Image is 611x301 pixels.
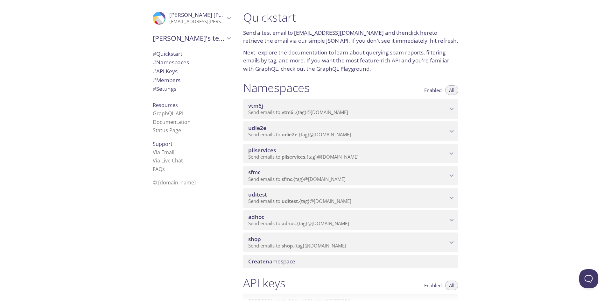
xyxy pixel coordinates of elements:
span: vtm6j [248,102,263,109]
div: Team Settings [148,84,235,93]
span: [PERSON_NAME]'s team [153,34,225,43]
div: adhoc namespace [243,210,458,230]
a: click here [408,29,432,36]
span: Send emails to . {tag} @[DOMAIN_NAME] [248,198,351,204]
span: sfmc [282,176,292,182]
div: Martijn van Poppel [148,8,235,29]
span: # [153,59,156,66]
span: © [DOMAIN_NAME] [153,179,196,186]
a: Via Email [153,149,174,156]
a: Documentation [153,118,191,125]
span: udie2e [282,131,298,138]
span: Send emails to . {tag} @[DOMAIN_NAME] [248,176,346,182]
div: Jorgen's team [148,30,235,47]
p: Send a test email to and then to retrieve the email via our simple JSON API. If you don't see it ... [243,29,458,45]
span: Quickstart [153,50,182,57]
a: FAQ [153,166,165,173]
iframe: Help Scout Beacon - Open [579,269,598,288]
div: Create namespace [243,255,458,268]
div: Namespaces [148,58,235,67]
span: API Keys [153,68,178,75]
div: pilservices namespace [243,144,458,163]
span: uditest [248,191,267,198]
a: Status Page [153,127,181,134]
span: Support [153,140,172,147]
span: Members [153,76,180,84]
span: Send emails to . {tag} @[DOMAIN_NAME] [248,131,351,138]
span: shop [282,242,293,249]
div: uditest namespace [243,188,458,208]
span: shop [248,235,261,243]
button: All [445,281,458,290]
span: udie2e [248,124,266,132]
h1: API keys [243,276,285,290]
div: API Keys [148,67,235,76]
span: Send emails to . {tag} @[DOMAIN_NAME] [248,220,349,226]
button: Enabled [420,85,446,95]
span: [PERSON_NAME] [PERSON_NAME] [169,11,256,18]
a: GraphQL Playground [316,65,369,72]
button: All [445,85,458,95]
div: sfmc namespace [243,166,458,185]
div: shop namespace [243,233,458,252]
span: pilservices [282,154,305,160]
span: uditest [282,198,298,204]
div: udie2e namespace [243,121,458,141]
span: # [153,85,156,92]
span: s [162,166,165,173]
span: Send emails to . {tag} @[DOMAIN_NAME] [248,154,359,160]
span: adhoc [282,220,296,226]
span: Send emails to . {tag} @[DOMAIN_NAME] [248,242,346,249]
span: adhoc [248,213,264,220]
a: GraphQL API [153,110,183,117]
a: Via Live Chat [153,157,183,164]
div: Members [148,76,235,85]
span: # [153,68,156,75]
span: namespace [248,258,295,265]
span: sfmc [248,168,261,176]
span: # [153,76,156,84]
span: Namespaces [153,59,189,66]
span: Create [248,258,266,265]
h1: Quickstart [243,10,458,25]
h1: Namespaces [243,81,310,95]
p: Next: explore the to learn about querying spam reports, filtering emails by tag, and more. If you... [243,48,458,73]
div: vtm6j namespace [243,99,458,119]
a: [EMAIL_ADDRESS][DOMAIN_NAME] [294,29,384,36]
span: vtm6j [282,109,295,115]
span: pilservices [248,147,276,154]
button: Enabled [420,281,446,290]
span: Resources [153,102,178,109]
span: Settings [153,85,176,92]
span: Send emails to . {tag} @[DOMAIN_NAME] [248,109,348,115]
a: documentation [288,49,327,56]
span: # [153,50,156,57]
div: Quickstart [148,49,235,58]
p: [EMAIL_ADDRESS][PERSON_NAME][DOMAIN_NAME] [169,18,225,25]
